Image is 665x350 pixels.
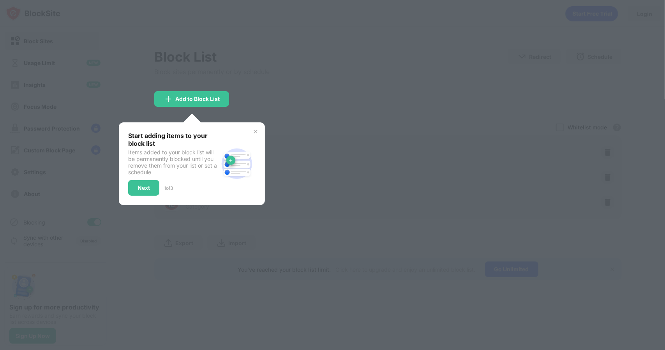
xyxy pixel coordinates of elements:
div: Next [138,185,150,191]
div: 1 of 3 [164,185,173,191]
div: Add to Block List [175,96,220,102]
div: Items added to your block list will be permanently blocked until you remove them from your list o... [128,149,218,175]
div: Start adding items to your block list [128,132,218,147]
img: x-button.svg [252,129,259,135]
img: block-site.svg [218,145,256,182]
